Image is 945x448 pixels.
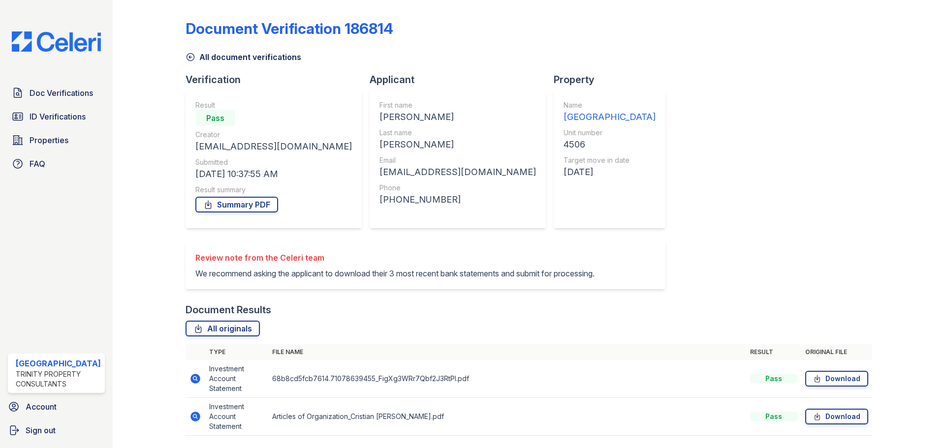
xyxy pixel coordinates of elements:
div: Submitted [195,157,352,167]
div: [PERSON_NAME] [379,138,536,151]
span: ID Verifications [30,111,86,122]
div: Target move in date [564,155,656,165]
a: ID Verifications [8,107,105,126]
a: Download [805,371,868,387]
a: Sign out [4,420,109,440]
a: All originals [186,321,260,336]
div: [PHONE_NUMBER] [379,193,536,207]
p: We recommend asking the applicant to download their 3 most recent bank statements and submit for ... [195,268,595,279]
th: File name [268,344,746,360]
span: FAQ [30,158,45,170]
th: Original file [801,344,872,360]
div: [EMAIL_ADDRESS][DOMAIN_NAME] [379,165,536,179]
div: [GEOGRAPHIC_DATA] [16,358,101,369]
div: Last name [379,128,536,138]
div: [EMAIL_ADDRESS][DOMAIN_NAME] [195,140,352,153]
div: [DATE] 10:37:55 AM [195,167,352,181]
a: Download [805,409,868,424]
div: [GEOGRAPHIC_DATA] [564,110,656,124]
img: CE_Logo_Blue-a8612792a0a2168367f1c8372b55b34899dd931a85d93a1a3d3e32e68fde9ad4.png [4,31,109,52]
th: Type [205,344,268,360]
div: Property [554,73,673,87]
div: Pass [195,110,235,126]
a: Name [GEOGRAPHIC_DATA] [564,100,656,124]
td: Investment Account Statement [205,360,268,398]
div: Pass [750,412,797,421]
td: Articles of Organization_Cristian [PERSON_NAME].pdf [268,398,746,436]
div: Document Verification 186814 [186,20,393,37]
div: Applicant [370,73,554,87]
div: [DATE] [564,165,656,179]
div: Creator [195,130,352,140]
div: [PERSON_NAME] [379,110,536,124]
div: Unit number [564,128,656,138]
div: Result [195,100,352,110]
div: Phone [379,183,536,193]
a: All document verifications [186,51,301,63]
span: Account [26,401,57,413]
a: Summary PDF [195,197,278,212]
div: 4506 [564,138,656,151]
a: FAQ [8,154,105,174]
div: Name [564,100,656,110]
span: Doc Verifications [30,87,93,99]
span: Properties [30,134,68,146]
span: Sign out [26,424,56,436]
a: Properties [8,130,105,150]
div: Email [379,155,536,165]
td: 68b8cd5fcb7614.71078639455_FigXg3WRr7Qbf2J3RtPI.pdf [268,360,746,398]
div: Verification [186,73,370,87]
td: Investment Account Statement [205,398,268,436]
th: Result [746,344,801,360]
a: Account [4,397,109,417]
div: Document Results [186,303,271,317]
div: Review note from the Celeri team [195,252,595,264]
div: Result summary [195,185,352,195]
div: Pass [750,374,797,384]
a: Doc Verifications [8,83,105,103]
div: First name [379,100,536,110]
div: Trinity Property Consultants [16,369,101,389]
